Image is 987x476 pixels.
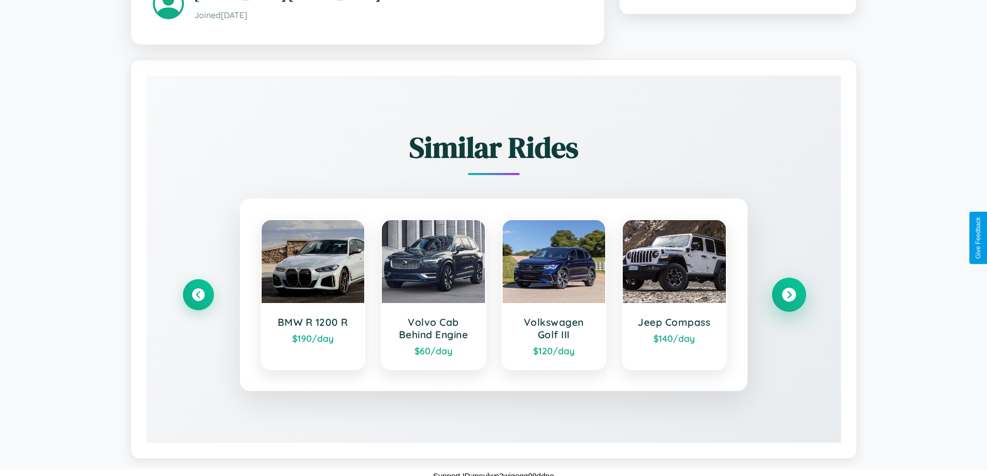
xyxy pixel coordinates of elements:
div: $ 60 /day [392,345,475,356]
h3: BMW R 1200 R [272,316,354,328]
p: Joined [DATE] [194,8,582,23]
h3: Volvo Cab Behind Engine [392,316,475,341]
div: $ 140 /day [633,333,716,344]
a: Jeep Compass$140/day [622,219,727,370]
h3: Jeep Compass [633,316,716,328]
div: Give Feedback [975,217,982,259]
a: Volkswagen Golf III$120/day [502,219,607,370]
h3: Volkswagen Golf III [513,316,595,341]
div: $ 120 /day [513,345,595,356]
h2: Similar Rides [183,127,805,167]
a: BMW R 1200 R$190/day [261,219,366,370]
a: Volvo Cab Behind Engine$60/day [381,219,486,370]
div: $ 190 /day [272,333,354,344]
